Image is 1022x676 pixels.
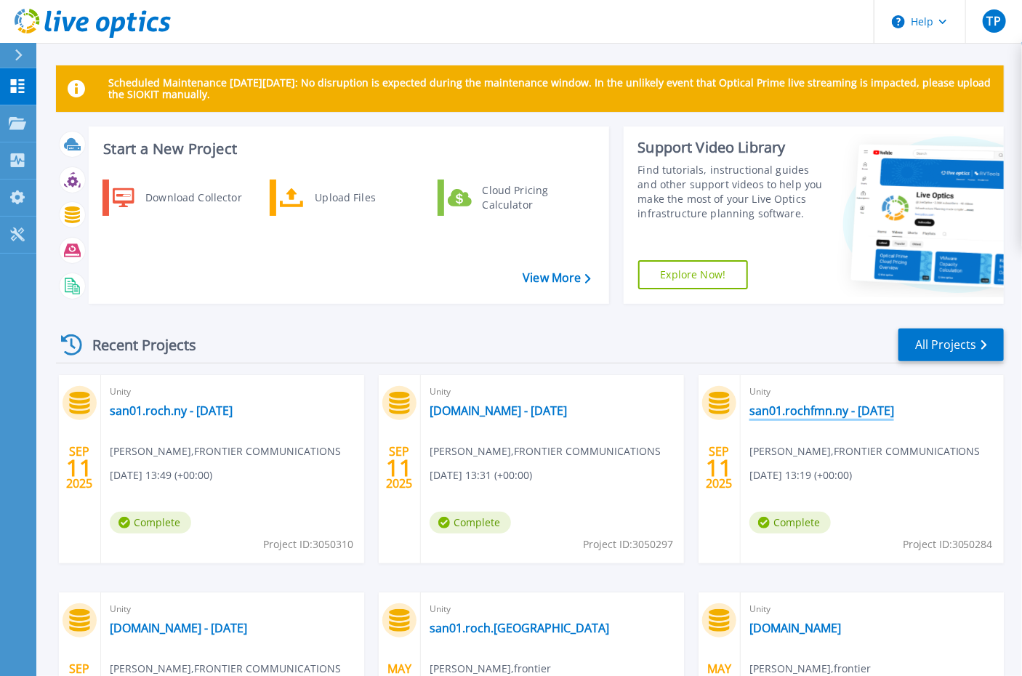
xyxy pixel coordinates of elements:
a: All Projects [898,329,1004,361]
div: SEP 2025 [705,441,733,494]
div: SEP 2025 [65,441,93,494]
span: [DATE] 13:49 (+00:00) [110,467,212,483]
span: Project ID: 3050284 [903,536,993,552]
a: san01.rochfmn.ny - [DATE] [749,403,894,418]
span: [PERSON_NAME] , FRONTIER COMMUNICATIONS [430,443,661,459]
span: [DATE] 13:31 (+00:00) [430,467,532,483]
a: [DOMAIN_NAME] - [DATE] [110,621,247,635]
span: Complete [749,512,831,534]
a: [DOMAIN_NAME] - [DATE] [430,403,567,418]
a: View More [523,271,590,285]
span: 11 [66,462,92,474]
span: Unity [749,384,995,400]
span: Unity [110,384,355,400]
a: Explore Now! [638,260,749,289]
a: Upload Files [270,180,419,216]
span: Project ID: 3050310 [263,536,353,552]
span: 11 [386,462,412,474]
span: Complete [430,512,511,534]
span: 11 [706,462,732,474]
a: Cloud Pricing Calculator [438,180,587,216]
a: [DOMAIN_NAME] [749,621,841,635]
div: Recent Projects [56,327,216,363]
a: san01.roch.[GEOGRAPHIC_DATA] [430,621,609,635]
span: Unity [749,601,995,617]
div: Upload Files [307,183,415,212]
p: Scheduled Maintenance [DATE][DATE]: No disruption is expected during the maintenance window. In t... [108,77,992,100]
div: SEP 2025 [385,441,413,494]
span: Project ID: 3050297 [583,536,673,552]
span: Unity [430,601,675,617]
a: san01.roch.ny - [DATE] [110,403,233,418]
span: Unity [430,384,675,400]
span: Unity [110,601,355,617]
span: [DATE] 13:19 (+00:00) [749,467,852,483]
h3: Start a New Project [103,141,590,157]
span: TP [987,15,1001,27]
div: Find tutorials, instructional guides and other support videos to help you make the most of your L... [638,163,828,221]
div: Download Collector [138,183,248,212]
div: Cloud Pricing Calculator [475,183,583,212]
span: Complete [110,512,191,534]
span: [PERSON_NAME] , FRONTIER COMMUNICATIONS [110,443,341,459]
span: [PERSON_NAME] , FRONTIER COMMUNICATIONS [749,443,981,459]
div: Support Video Library [638,138,828,157]
a: Download Collector [102,180,252,216]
